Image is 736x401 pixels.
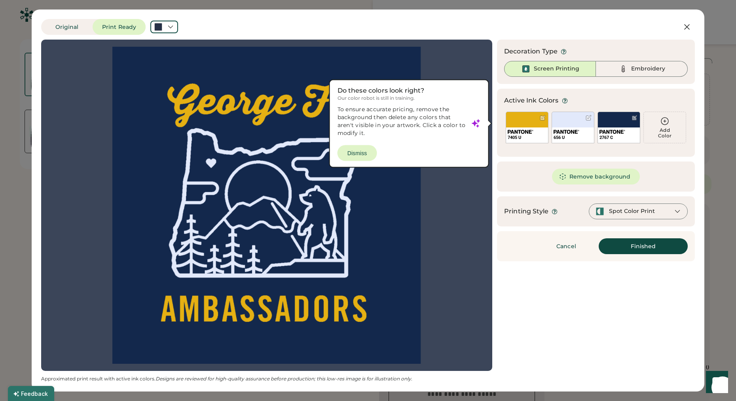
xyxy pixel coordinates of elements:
[554,130,579,134] img: 1024px-Pantone_logo.svg.png
[644,127,686,139] div: Add Color
[521,64,531,74] img: Ink%20-%20Selected.svg
[41,376,492,382] div: Approximated print result with active ink colors.
[504,96,559,105] div: Active Ink Colors
[631,65,665,73] div: Embroidery
[504,47,558,56] div: Decoration Type
[41,19,93,35] button: Original
[539,238,594,254] button: Cancel
[618,64,628,74] img: Thread%20-%20Unselected.svg
[552,169,640,184] button: Remove background
[596,207,604,216] img: spot-color-green.svg
[599,238,688,254] button: Finished
[599,130,625,134] img: 1024px-Pantone_logo.svg.png
[554,135,592,141] div: 656 U
[156,376,412,382] em: Designs are reviewed for high-quality assurance before production; this low-res image is for illu...
[508,135,546,141] div: 7405 U
[698,365,732,399] iframe: Front Chat
[599,135,638,141] div: 2767 C
[534,65,579,73] div: Screen Printing
[508,130,533,134] img: 1024px-Pantone_logo.svg.png
[609,207,655,215] div: Spot Color Print
[93,19,146,35] button: Print Ready
[504,207,548,216] div: Printing Style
